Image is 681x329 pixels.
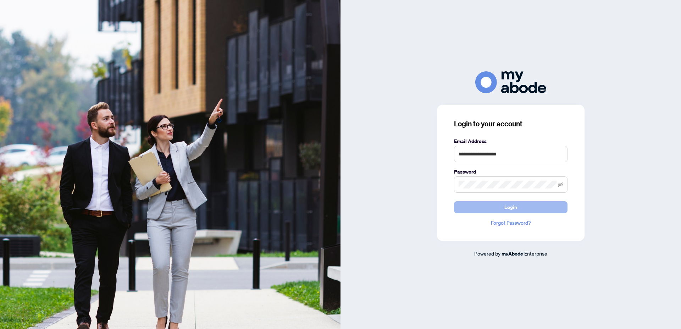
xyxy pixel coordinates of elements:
[454,219,567,227] a: Forgot Password?
[475,71,546,93] img: ma-logo
[454,201,567,213] button: Login
[454,168,567,176] label: Password
[454,137,567,145] label: Email Address
[454,119,567,129] h3: Login to your account
[558,182,563,187] span: eye-invisible
[504,202,517,213] span: Login
[502,250,523,258] a: myAbode
[474,250,500,257] span: Powered by
[524,250,547,257] span: Enterprise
